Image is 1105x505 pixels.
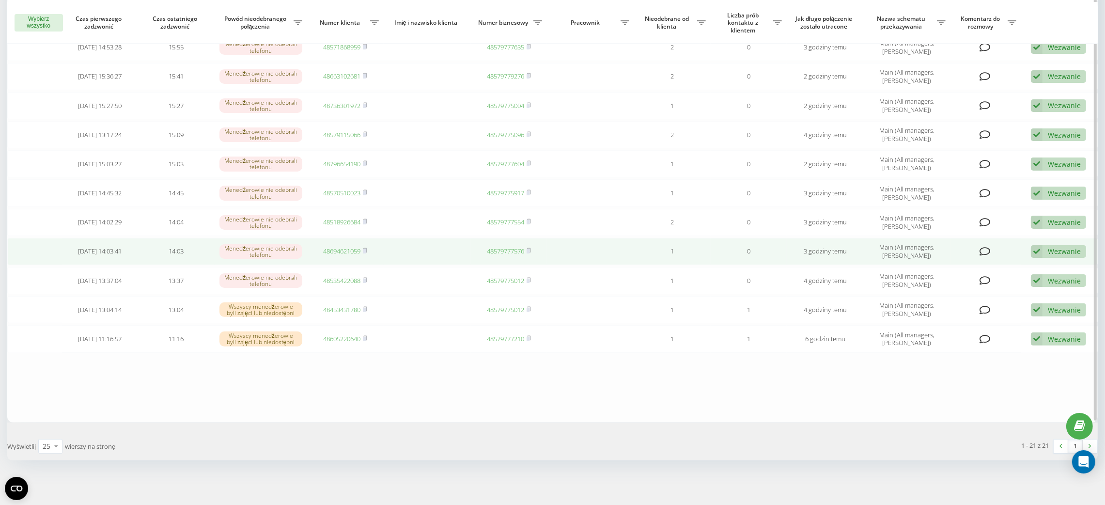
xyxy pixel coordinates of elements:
a: 48570510023 [323,189,360,197]
td: Main (All managers, [PERSON_NAME]) [863,63,950,90]
a: 48579777635 [487,43,524,51]
span: Numer klienta [312,19,370,27]
td: 14:45 [138,179,215,206]
td: [DATE] 14:02:29 [62,209,139,236]
div: Wezwanie [1048,247,1081,256]
div: Menedżerowie nie odebrali telefonu [219,40,302,54]
div: Menedżerowie nie odebrali telefonu [219,186,302,200]
td: 1 [634,238,711,265]
span: Nazwa schematu przekazywania [868,15,937,30]
div: Menedżerowie nie odebrali telefonu [219,273,302,288]
span: Numer biznesowy [476,19,534,27]
a: 48579775096 [487,130,524,139]
button: Open CMP widget [5,477,28,500]
td: [DATE] 13:37:04 [62,267,139,294]
div: Wezwanie [1048,72,1081,81]
a: 48579777554 [487,218,524,226]
td: 4 godziny temu [787,121,863,148]
td: 1 [634,325,711,352]
div: Wezwanie [1048,189,1081,198]
div: Wezwanie [1048,276,1081,285]
td: Main (All managers, [PERSON_NAME]) [863,121,950,148]
td: 2 [634,209,711,236]
div: Wezwanie [1048,218,1081,227]
td: 2 [634,121,711,148]
td: 1 [711,296,787,323]
a: 48694621059 [323,247,360,255]
span: Czas pierwszego zadzwonić [70,15,130,30]
td: 2 [634,63,711,90]
div: Wezwanie [1048,334,1081,344]
span: Jak długo połączenie zostało utracone [795,15,855,30]
a: 48663102681 [323,72,360,80]
td: 0 [711,150,787,177]
span: Imię i nazwisko klienta [392,19,462,27]
span: Czas ostatniego zadzwonić [146,15,206,30]
span: Wyświetlij [7,442,36,451]
td: Main (All managers, [PERSON_NAME]) [863,325,950,352]
span: Pracownik [552,19,621,27]
td: 1 [634,179,711,206]
div: Wezwanie [1048,305,1081,315]
td: Main (All managers, [PERSON_NAME]) [863,33,950,61]
td: 15:41 [138,63,215,90]
td: 2 godziny temu [787,92,863,119]
td: 0 [711,63,787,90]
div: Wezwanie [1048,130,1081,140]
div: Menedżerowie nie odebrali telefonu [219,215,302,230]
td: 0 [711,238,787,265]
div: Menedżerowie nie odebrali telefonu [219,98,302,113]
td: Main (All managers, [PERSON_NAME]) [863,296,950,323]
td: 6 godzin temu [787,325,863,352]
span: Komentarz do rozmowy [955,15,1008,30]
a: 48579775917 [487,189,524,197]
a: 48579779276 [487,72,524,80]
td: [DATE] 14:53:28 [62,33,139,61]
a: 48579777576 [487,247,524,255]
td: 0 [711,267,787,294]
span: Powód nieodebranego połączenia [219,15,294,30]
td: [DATE] 13:17:24 [62,121,139,148]
a: 48535422088 [323,276,360,285]
td: 14:03 [138,238,215,265]
td: 1 [634,150,711,177]
td: 15:09 [138,121,215,148]
td: [DATE] 14:45:32 [62,179,139,206]
div: Wezwanie [1048,101,1081,110]
a: 48453431780 [323,305,360,314]
a: 48736301972 [323,101,360,110]
td: 1 [634,92,711,119]
div: Menedżerowie nie odebrali telefonu [219,127,302,142]
td: [DATE] 13:04:14 [62,296,139,323]
span: Liczba prób kontaktu z klientem [716,12,774,34]
td: 3 godziny temu [787,238,863,265]
div: Menedżerowie nie odebrali telefonu [219,244,302,259]
span: Nieodebrane od klienta [639,15,697,30]
td: [DATE] 15:36:27 [62,63,139,90]
td: 2 [634,33,711,61]
button: Wybierz wszystko [15,14,63,32]
div: Menedżerowie nie odebrali telefonu [219,157,302,171]
td: 1 [634,267,711,294]
td: 0 [711,33,787,61]
a: 48579115066 [323,130,360,139]
div: Wezwanie [1048,159,1081,169]
a: 48605220640 [323,334,360,343]
div: Wszyscy menedżerowie byli zajęci lub niedostępni [219,331,302,346]
td: [DATE] 14:03:41 [62,238,139,265]
td: Main (All managers, [PERSON_NAME]) [863,92,950,119]
td: 2 godziny temu [787,150,863,177]
div: 25 [43,442,50,451]
a: 48579777210 [487,334,524,343]
td: [DATE] 15:03:27 [62,150,139,177]
td: [DATE] 11:16:57 [62,325,139,352]
td: 15:27 [138,92,215,119]
td: Main (All managers, [PERSON_NAME]) [863,238,950,265]
div: Wezwanie [1048,43,1081,52]
td: 3 godziny temu [787,33,863,61]
div: Wszyscy menedżerowie byli zajęci lub niedostępni [219,302,302,317]
td: 13:04 [138,296,215,323]
td: 13:37 [138,267,215,294]
div: 1 - 21 z 21 [1021,441,1049,450]
td: 1 [711,325,787,352]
